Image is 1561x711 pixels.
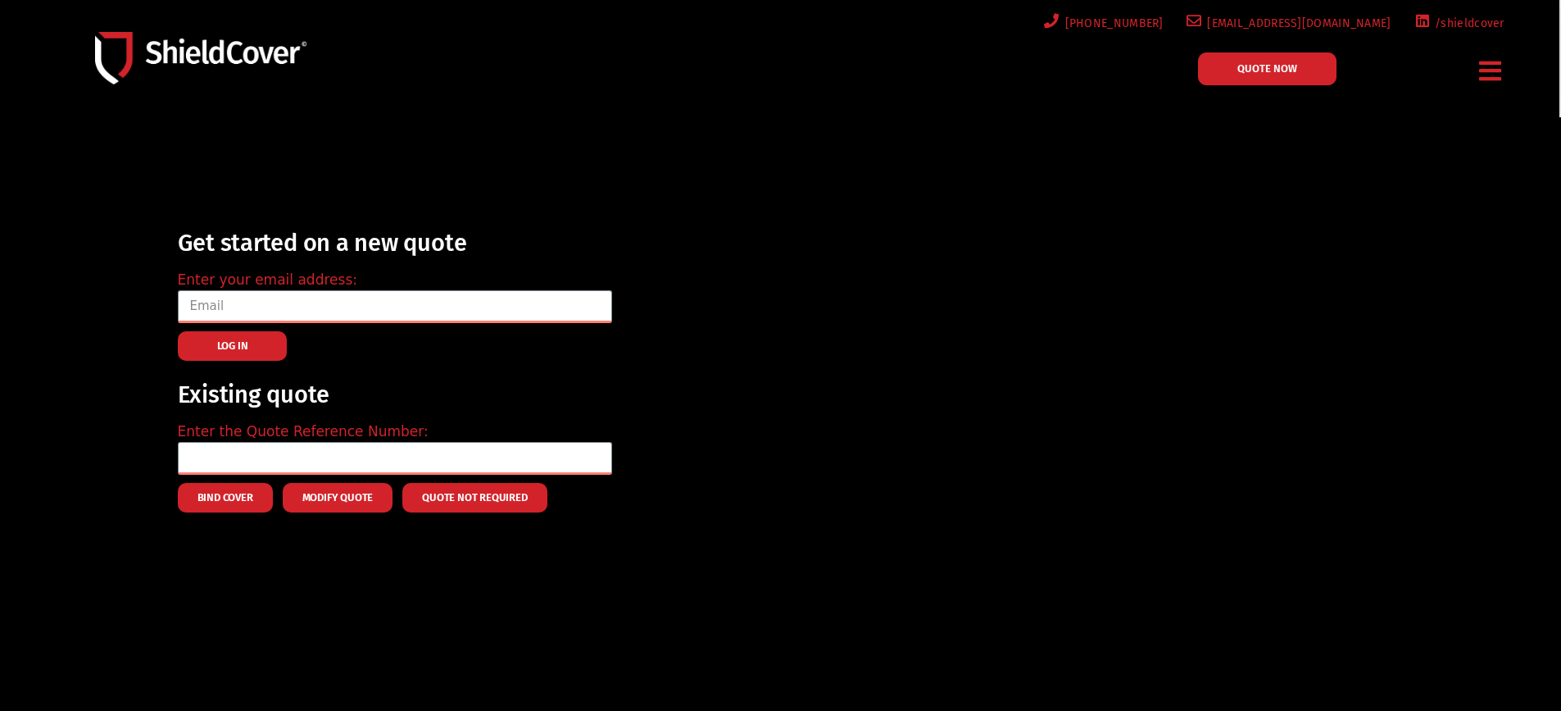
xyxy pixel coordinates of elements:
span: /shieldcover [1429,13,1504,34]
button: LOG IN [178,331,288,361]
label: Enter your email address: [178,270,357,291]
input: Email [178,290,612,323]
span: LOG IN [217,344,248,348]
span: QUOTE NOW [1237,63,1297,74]
div: Menu Toggle [1473,52,1509,90]
button: Quote Not Required [402,483,547,513]
span: [PHONE_NUMBER] [1060,13,1164,34]
h2: Get started on a new quote [178,230,612,257]
img: Shield-Cover-Underwriting-Australia-logo-full [95,32,306,84]
a: [PHONE_NUMBER] [1041,13,1164,34]
a: QUOTE NOW [1198,52,1336,85]
span: Modify Quote [302,496,374,499]
label: Enter the Quote Reference Number: [178,422,429,443]
a: /shieldcover [1411,13,1504,34]
span: Quote Not Required [422,496,527,499]
button: Modify Quote [283,483,393,513]
button: Bind Cover [178,483,273,513]
h2: Existing quote [178,382,612,408]
a: [EMAIL_ADDRESS][DOMAIN_NAME] [1183,13,1391,34]
span: [EMAIL_ADDRESS][DOMAIN_NAME] [1201,13,1391,34]
span: Bind Cover [197,496,253,499]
